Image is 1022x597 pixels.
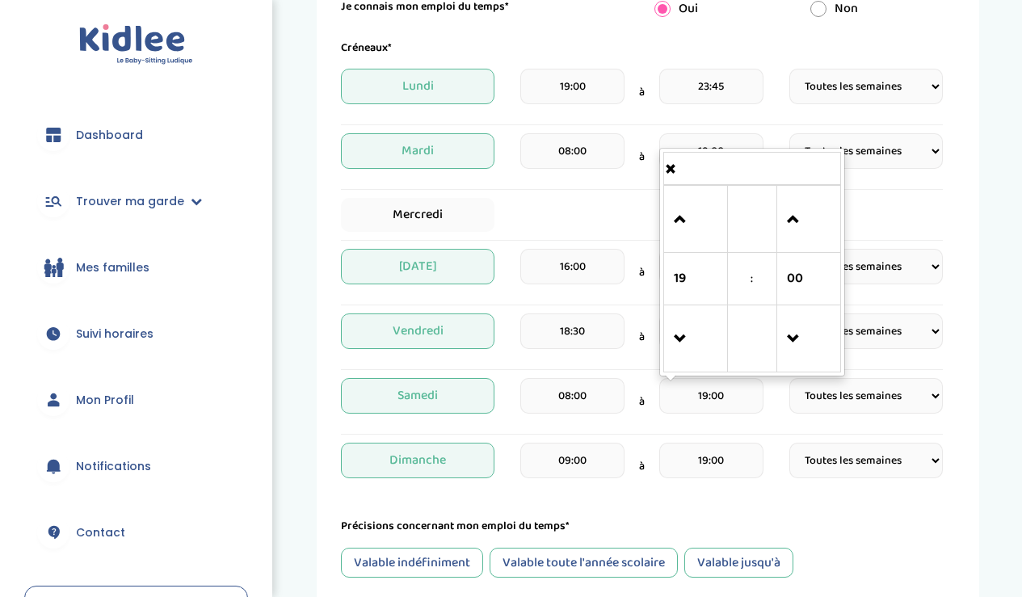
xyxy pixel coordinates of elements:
label: Précisions concernant mon emploi du temps* [341,518,570,535]
span: Vendredi [341,313,494,349]
input: heure de debut [520,69,625,104]
span: Samedi [341,378,494,414]
span: Mon Profil [76,392,134,409]
a: Notifications [24,437,248,495]
div: Valable jusqu'à [684,548,793,578]
span: Lundi [341,69,494,104]
input: heure de fin [659,133,763,169]
span: à [639,149,645,166]
input: heure de debut [520,133,625,169]
span: Pick Hour [674,257,717,301]
div: Valable indéfiniment [341,548,483,578]
a: Increment Hour [671,190,719,248]
span: Trouver ma garde [76,193,184,210]
a: Mon Profil [24,371,248,429]
span: Pick Minute [787,257,831,301]
span: à [639,393,645,410]
input: heure de fin [659,378,763,414]
input: heure de debut [520,249,625,284]
input: heure de fin [659,69,763,104]
img: logo.svg [79,24,193,65]
span: Notifications [76,458,151,475]
a: Close the picker [664,157,843,184]
span: Dashboard [76,127,143,144]
a: Suivi horaires [24,305,248,363]
span: [DATE] [341,249,494,284]
div: Valable toute l'année scolaire [490,548,678,578]
a: Decrement Minute [784,309,832,368]
input: heure de debut [520,443,625,478]
span: Suivi horaires [76,326,154,343]
span: Dimanche [341,443,494,478]
input: heure de debut [520,378,625,414]
td: : [727,253,776,305]
a: Dashboard [24,106,248,164]
span: à [639,458,645,475]
a: Contact [24,503,248,561]
a: Trouver ma garde [24,172,248,230]
span: à [639,264,645,281]
span: à [639,84,645,101]
a: Mes familles [24,238,248,296]
input: heure de debut [520,313,625,349]
span: à [639,329,645,346]
label: Créneaux* [341,40,392,57]
span: Contact [76,524,125,541]
span: Mes familles [76,259,149,276]
span: Mercredi [341,198,494,232]
a: Decrement Hour [671,309,719,368]
span: Mardi [341,133,494,169]
a: Increment Minute [784,190,832,248]
input: heure de fin [659,443,763,478]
